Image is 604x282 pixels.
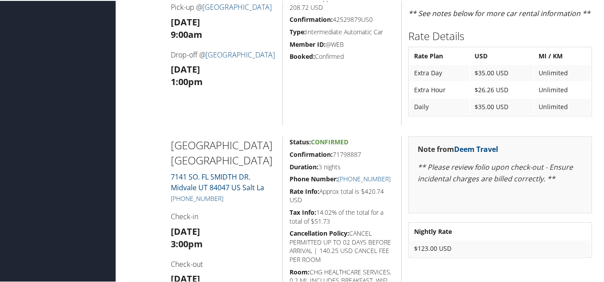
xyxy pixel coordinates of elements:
strong: Note from [418,143,498,153]
strong: Room: [290,267,310,275]
em: ** Please review folio upon check-out - Ensure incidental charges are billed correctly. ** [418,161,573,183]
td: Extra Hour [410,81,469,97]
th: USD [470,47,533,63]
h2: [GEOGRAPHIC_DATA] [GEOGRAPHIC_DATA] [171,137,276,167]
strong: Confirmation: [290,149,333,158]
strong: 3:00pm [171,237,203,249]
h5: Confirmed [290,51,395,60]
a: [PHONE_NUMBER] [338,174,391,182]
strong: Cancellation Policy: [290,228,349,237]
strong: 9:00am [171,28,202,40]
td: Daily [410,98,469,114]
h4: Drop-off @ [171,49,276,59]
a: [PHONE_NUMBER] [171,193,223,202]
h4: Check-in [171,211,276,221]
h2: Rate Details [408,28,592,43]
em: ** See notes below for more car rental information ** [408,8,590,17]
a: [GEOGRAPHIC_DATA] [202,1,272,11]
strong: 1:00pm [171,75,203,87]
strong: [DATE] [171,15,200,27]
td: $26.26 USD [470,81,533,97]
strong: [DATE] [171,62,200,74]
td: $35.00 USD [470,98,533,114]
a: 7141 SO. FL SMIDTH DR.Midvale UT 84047 US Salt La [171,171,264,192]
td: Unlimited [534,98,591,114]
strong: Phone Number: [290,174,338,182]
h5: 14.02% of the total for a total of $51.73 [290,207,395,225]
strong: Member ID: [290,39,326,48]
strong: Tax Info: [290,207,316,216]
strong: Status: [290,137,311,145]
td: $123.00 USD [410,240,591,256]
span: Confirmed [311,137,348,145]
strong: Type: [290,27,306,35]
th: Nightly Rate [410,223,591,239]
h5: @WEB [290,39,395,48]
h5: CANCEL PERMITTED UP TO 02 DAYS BEFORE ARRIVAL | 140.25 USD CANCEL FEE PER ROOM [290,228,395,263]
h4: Pick-up @ [171,1,276,11]
strong: [DATE] [171,225,200,237]
strong: Booked: [290,51,315,60]
td: $35.00 USD [470,64,533,80]
strong: Confirmation: [290,14,333,23]
td: Unlimited [534,64,591,80]
h4: Check-out [171,258,276,268]
th: MI / KM [534,47,591,63]
td: Extra Day [410,64,469,80]
strong: Duration: [290,162,318,170]
td: Unlimited [534,81,591,97]
a: [GEOGRAPHIC_DATA] [205,49,275,59]
strong: Rate Info: [290,186,319,195]
h5: Intermediate Automatic Car [290,27,395,36]
h5: Approx total is $420.74 USD [290,186,395,204]
h5: 3 nights [290,162,395,171]
h5: 42529879US0 [290,14,395,23]
th: Rate Plan [410,47,469,63]
a: Deem Travel [454,143,498,153]
h5: 71798887 [290,149,395,158]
